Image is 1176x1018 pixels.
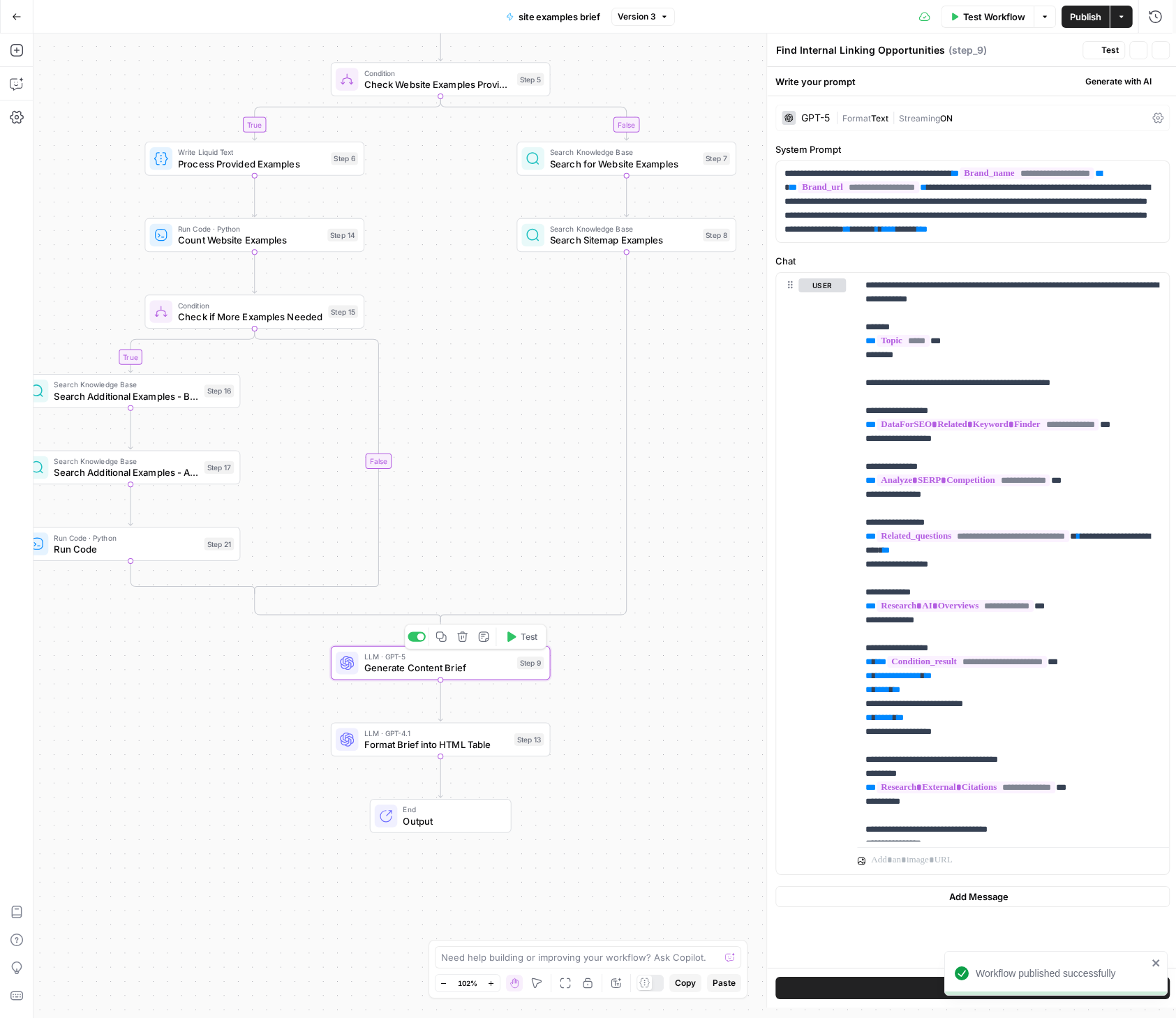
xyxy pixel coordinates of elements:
[871,113,888,123] span: Text
[327,229,358,241] div: Step 14
[776,273,846,874] div: user
[499,627,543,645] button: Test
[835,110,842,124] span: |
[331,62,551,96] div: ConditionCheck Website Examples ProvidedStep 5
[131,561,255,594] g: Edge from step_21 to step_15-conditional-end
[842,113,871,123] span: Format
[703,152,730,165] div: Step 7
[514,733,544,746] div: Step 13
[204,384,235,397] div: Step 16
[54,465,198,479] span: Search Additional Examples - Alternative
[948,43,987,57] span: ( step_9 )
[707,974,741,992] button: Paste
[54,389,198,403] span: Search Additional Examples - Broad
[1152,957,1161,968] button: close
[253,176,257,217] g: Edge from step_6 to step_14
[941,6,1034,28] button: Test Workflow
[940,113,953,123] span: ON
[669,974,701,992] button: Copy
[775,142,1170,156] label: System Prompt
[775,254,1170,268] label: Chat
[438,680,442,721] g: Edge from step_9 to step_13
[178,299,322,310] span: Condition
[1067,73,1170,91] button: Generate with AI
[178,233,322,247] span: Count Website Examples
[775,886,1170,907] button: Add Message
[963,10,1026,24] span: Test Workflow
[331,722,551,756] div: LLM · GPT-4.1Format Brief into HTML TableStep 13
[204,461,235,474] div: Step 17
[21,527,241,561] div: Run Code · PythonRun CodeStep 21
[611,8,675,26] button: Version 3
[550,233,697,247] span: Search Sitemap Examples
[775,977,1170,999] button: Test
[331,646,551,680] div: LLM · GPT-5Generate Content BriefStep 9Test
[976,966,1147,980] div: Workflow published successfully
[21,451,241,485] div: Search Knowledge BaseSearch Additional Examples - AlternativeStep 17
[713,977,736,989] span: Paste
[517,657,544,669] div: Step 9
[364,67,512,78] span: Condition
[331,152,358,165] div: Step 6
[253,96,441,140] g: Edge from step_5 to step_6
[54,542,198,556] span: Run Code
[178,310,322,324] span: Check if More Examples Needed
[21,374,241,408] div: Search Knowledge BaseSearch Additional Examples - BroadStep 16
[1062,6,1110,28] button: Publish
[521,630,537,643] span: Test
[364,738,509,751] span: Format Brief into HTML Table
[440,96,629,140] g: Edge from step_5 to step_7
[128,329,255,373] g: Edge from step_15 to step_16
[204,537,235,550] div: Step 21
[888,110,899,124] span: |
[703,229,730,241] div: Step 8
[798,278,846,292] button: user
[801,113,830,123] div: GPT-5
[440,252,626,622] g: Edge from step_8 to step_5-conditional-end
[550,223,697,234] span: Search Knowledge Base
[438,20,442,61] g: Edge from step_18 to step_5
[364,651,512,662] span: LLM · GPT-5
[1101,44,1119,57] span: Test
[949,890,1008,904] span: Add Message
[144,294,364,329] div: ConditionCheck if More Examples NeededStep 15
[519,10,601,24] span: site examples brief
[54,532,198,543] span: Run Code · Python
[54,379,198,390] span: Search Knowledge Base
[128,408,133,449] g: Edge from step_16 to step_17
[364,728,509,739] span: LLM · GPT-4.1
[776,43,945,57] textarea: Find Internal Linking Opportunities
[331,799,551,833] div: EndOutput
[255,329,379,594] g: Edge from step_15 to step_15-conditional-end
[144,142,364,176] div: Write Liquid TextProcess Provided ExamplesStep 6
[178,156,325,170] span: Process Provided Examples
[178,147,325,158] span: Write Liquid Text
[1082,41,1125,59] button: Test
[328,305,358,317] div: Step 15
[403,804,499,815] span: End
[438,756,442,798] g: Edge from step_13 to end
[516,218,736,253] div: Search Knowledge BaseSearch Sitemap ExamplesStep 8
[364,77,512,91] span: Check Website Examples Provided
[516,142,736,176] div: Search Knowledge BaseSearch for Website ExamplesStep 7
[1070,10,1101,24] span: Publish
[675,977,696,989] span: Copy
[498,6,609,28] button: site examples brief
[54,456,198,467] span: Search Knowledge Base
[128,484,133,525] g: Edge from step_17 to step_21
[403,814,499,828] span: Output
[618,10,656,23] span: Version 3
[517,73,544,86] div: Step 5
[255,590,440,622] g: Edge from step_15-conditional-end to step_5-conditional-end
[550,147,697,158] span: Search Knowledge Base
[144,218,364,253] div: Run Code · PythonCount Website ExamplesStep 14
[364,661,512,675] span: Generate Content Brief
[550,156,697,170] span: Search for Website Examples
[625,176,629,217] g: Edge from step_7 to step_8
[458,978,477,989] span: 102%
[899,113,940,123] span: Streaming
[253,252,257,293] g: Edge from step_14 to step_15
[1085,75,1152,88] span: Generate with AI
[178,223,322,234] span: Run Code · Python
